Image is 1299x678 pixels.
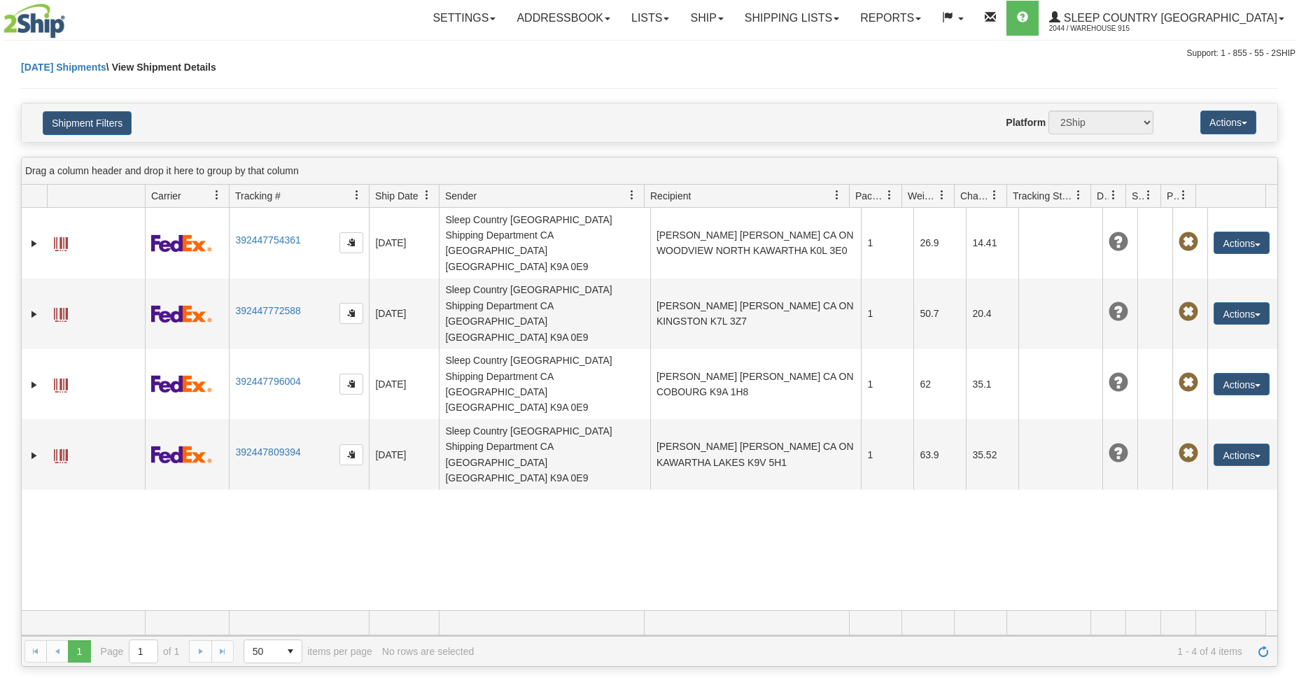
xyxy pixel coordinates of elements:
td: [DATE] [369,208,439,278]
span: Pickup Not Assigned [1179,373,1198,393]
span: Page sizes drop down [244,640,302,663]
span: Packages [855,189,885,203]
td: 35.52 [966,419,1018,490]
span: Delivery Status [1097,189,1109,203]
span: select [279,640,302,663]
td: [PERSON_NAME] [PERSON_NAME] CA ON KAWARTHA LAKES K9V 5H1 [650,419,862,490]
td: [DATE] [369,419,439,490]
a: Ship [680,1,733,36]
a: Recipient filter column settings [825,183,849,207]
span: Ship Date [375,189,418,203]
td: [PERSON_NAME] [PERSON_NAME] CA ON COBOURG K9A 1H8 [650,349,862,420]
span: items per page [244,640,372,663]
a: Expand [27,236,41,250]
a: Shipping lists [734,1,850,36]
a: Label [54,443,68,465]
a: Expand [27,378,41,392]
a: Label [54,231,68,253]
td: Sleep Country [GEOGRAPHIC_DATA] Shipping Department CA [GEOGRAPHIC_DATA] [GEOGRAPHIC_DATA] K9A 0E9 [439,208,650,278]
a: Delivery Status filter column settings [1102,183,1125,207]
a: Label [54,302,68,324]
td: 1 [861,419,913,490]
a: Reports [850,1,932,36]
a: [DATE] Shipments [21,62,106,73]
td: 1 [861,208,913,278]
button: Actions [1200,111,1256,134]
td: 20.4 [966,278,1018,349]
td: 1 [861,278,913,349]
span: 2044 / Warehouse 915 [1049,22,1154,36]
img: 2 - FedEx Express® [151,234,212,252]
span: Page of 1 [101,640,180,663]
span: Shipment Issues [1132,189,1144,203]
span: Unknown [1109,373,1128,393]
span: Unknown [1109,444,1128,463]
td: Sleep Country [GEOGRAPHIC_DATA] Shipping Department CA [GEOGRAPHIC_DATA] [GEOGRAPHIC_DATA] K9A 0E9 [439,278,650,349]
a: Weight filter column settings [930,183,954,207]
span: Pickup Not Assigned [1179,232,1198,252]
a: Settings [422,1,506,36]
input: Page 1 [129,640,157,663]
a: 392447809394 [235,446,300,458]
a: Refresh [1252,640,1275,663]
img: 2 - FedEx Express® [151,375,212,393]
td: 63.9 [913,419,966,490]
iframe: chat widget [1267,267,1298,410]
a: Sleep Country [GEOGRAPHIC_DATA] 2044 / Warehouse 915 [1039,1,1295,36]
td: 14.41 [966,208,1018,278]
td: [DATE] [369,278,439,349]
td: [PERSON_NAME] [PERSON_NAME] CA ON WOODVIEW NORTH KAWARTHA K0L 3E0 [650,208,862,278]
a: Pickup Status filter column settings [1172,183,1195,207]
a: Tracking # filter column settings [345,183,369,207]
a: 392447772588 [235,305,300,316]
span: Charge [960,189,990,203]
span: Tracking Status [1013,189,1074,203]
a: Charge filter column settings [983,183,1006,207]
a: Packages filter column settings [878,183,901,207]
td: 50.7 [913,278,966,349]
span: 1 - 4 of 4 items [484,646,1242,657]
a: Carrier filter column settings [205,183,229,207]
a: Addressbook [506,1,621,36]
span: Tracking # [235,189,281,203]
span: Unknown [1109,232,1128,252]
img: 2 - FedEx Express® [151,305,212,323]
a: Label [54,372,68,395]
span: Sleep Country [GEOGRAPHIC_DATA] [1060,12,1277,24]
img: logo2044.jpg [3,3,65,38]
a: Ship Date filter column settings [415,183,439,207]
span: \ View Shipment Details [106,62,216,73]
td: 1 [861,349,913,420]
a: Shipment Issues filter column settings [1137,183,1160,207]
td: [PERSON_NAME] [PERSON_NAME] CA ON KINGSTON K7L 3Z7 [650,278,862,349]
a: Expand [27,449,41,462]
span: Pickup Status [1167,189,1179,203]
button: Actions [1214,232,1270,254]
td: 35.1 [966,349,1018,420]
span: Unknown [1109,302,1128,322]
button: Actions [1214,373,1270,395]
span: Page 1 [68,640,90,663]
span: Pickup Not Assigned [1179,444,1198,463]
button: Copy to clipboard [339,374,363,395]
div: No rows are selected [382,646,475,657]
button: Actions [1214,444,1270,466]
a: Sender filter column settings [620,183,644,207]
a: Expand [27,307,41,321]
span: Sender [445,189,477,203]
td: Sleep Country [GEOGRAPHIC_DATA] Shipping Department CA [GEOGRAPHIC_DATA] [GEOGRAPHIC_DATA] K9A 0E9 [439,419,650,490]
td: Sleep Country [GEOGRAPHIC_DATA] Shipping Department CA [GEOGRAPHIC_DATA] [GEOGRAPHIC_DATA] K9A 0E9 [439,349,650,420]
button: Copy to clipboard [339,444,363,465]
button: Copy to clipboard [339,303,363,324]
td: [DATE] [369,349,439,420]
label: Platform [1006,115,1046,129]
span: Recipient [650,189,691,203]
div: Support: 1 - 855 - 55 - 2SHIP [3,48,1296,59]
button: Shipment Filters [43,111,132,135]
button: Actions [1214,302,1270,325]
div: grid grouping header [22,157,1277,185]
span: Weight [908,189,937,203]
td: 26.9 [913,208,966,278]
button: Copy to clipboard [339,232,363,253]
td: 62 [913,349,966,420]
